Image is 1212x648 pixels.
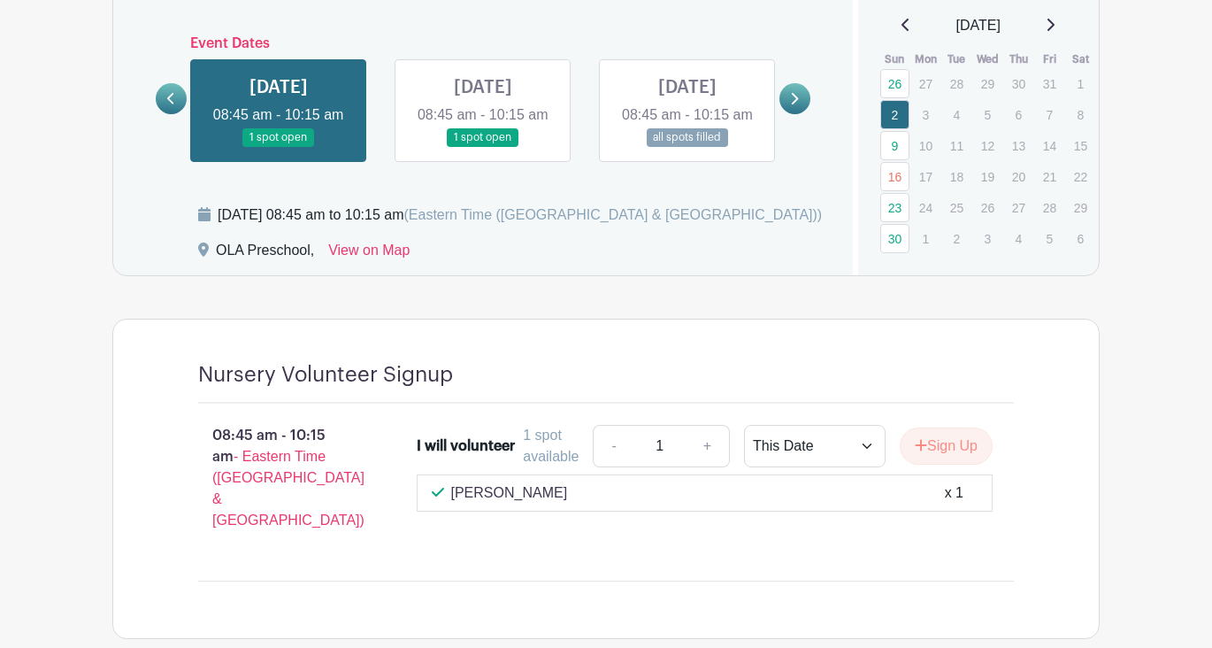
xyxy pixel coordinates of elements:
[1003,50,1034,68] th: Thu
[973,70,1002,97] p: 29
[1035,70,1064,97] p: 31
[1066,132,1095,159] p: 15
[593,425,633,467] a: -
[942,163,971,190] p: 18
[1004,132,1033,159] p: 13
[973,225,1002,252] p: 3
[1035,194,1064,221] p: 28
[973,194,1002,221] p: 26
[1004,163,1033,190] p: 20
[1035,101,1064,128] p: 7
[942,225,971,252] p: 2
[911,70,940,97] p: 27
[945,482,963,504] div: x 1
[942,194,971,221] p: 25
[911,225,940,252] p: 1
[911,132,940,159] p: 10
[218,204,822,226] div: [DATE] 08:45 am to 10:15 am
[1065,50,1096,68] th: Sat
[973,163,1002,190] p: 19
[686,425,730,467] a: +
[212,449,364,528] span: - Eastern Time ([GEOGRAPHIC_DATA] & [GEOGRAPHIC_DATA])
[973,101,1002,128] p: 5
[1035,132,1064,159] p: 14
[1066,194,1095,221] p: 29
[911,101,940,128] p: 3
[900,428,993,465] button: Sign Up
[328,240,410,268] a: View on Map
[1004,70,1033,97] p: 30
[1004,101,1033,128] p: 6
[417,436,515,457] div: I will volunteer
[198,362,453,388] h4: Nursery Volunteer Signup
[956,15,1001,36] span: [DATE]
[942,101,971,128] p: 4
[1066,163,1095,190] p: 22
[1066,101,1095,128] p: 8
[451,482,568,504] p: [PERSON_NAME]
[880,162,909,191] a: 16
[941,50,972,68] th: Tue
[1035,163,1064,190] p: 21
[973,132,1002,159] p: 12
[880,100,909,129] a: 2
[880,193,909,222] a: 23
[1066,70,1095,97] p: 1
[942,132,971,159] p: 11
[1004,194,1033,221] p: 27
[187,35,779,52] h6: Event Dates
[880,131,909,160] a: 9
[911,163,940,190] p: 17
[523,425,579,467] div: 1 spot available
[403,207,822,222] span: (Eastern Time ([GEOGRAPHIC_DATA] & [GEOGRAPHIC_DATA]))
[1004,225,1033,252] p: 4
[942,70,971,97] p: 28
[1066,225,1095,252] p: 6
[879,50,910,68] th: Sun
[170,418,388,538] p: 08:45 am - 10:15 am
[910,50,941,68] th: Mon
[880,224,909,253] a: 30
[972,50,1003,68] th: Wed
[1034,50,1065,68] th: Fri
[1035,225,1064,252] p: 5
[216,240,314,268] div: OLA Preschool,
[911,194,940,221] p: 24
[880,69,909,98] a: 26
